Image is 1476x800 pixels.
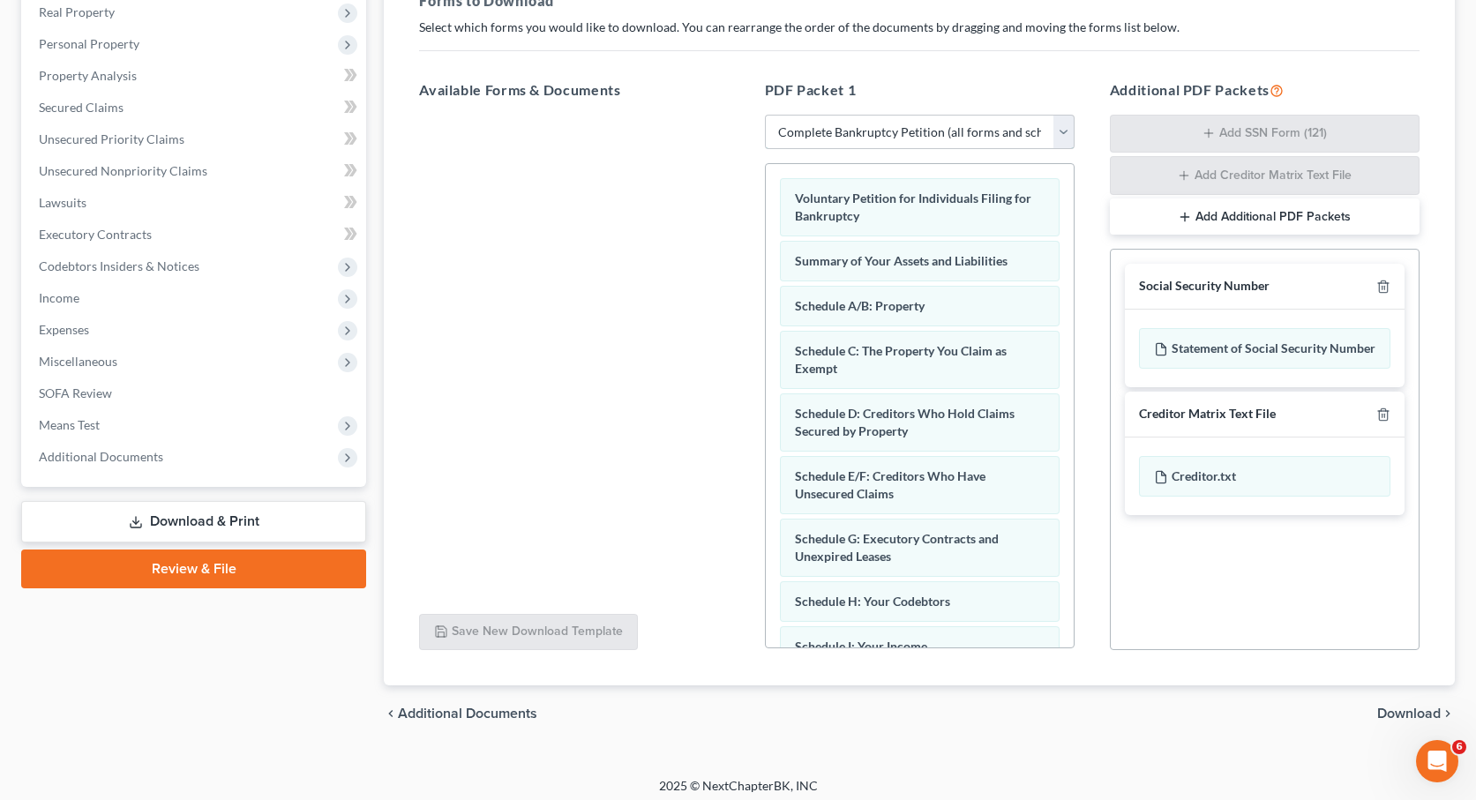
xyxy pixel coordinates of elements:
button: Add Creditor Matrix Text File [1110,156,1420,195]
h5: PDF Packet 1 [765,79,1075,101]
a: SOFA Review [25,378,366,409]
a: Unsecured Priority Claims [25,123,366,155]
span: Schedule G: Executory Contracts and Unexpired Leases [795,531,999,564]
span: Summary of Your Assets and Liabilities [795,253,1008,268]
span: Real Property [39,4,115,19]
span: Income [39,290,79,305]
h5: Additional PDF Packets [1110,79,1420,101]
a: Lawsuits [25,187,366,219]
button: Save New Download Template [419,614,638,651]
a: chevron_left Additional Documents [384,707,537,721]
span: Schedule A/B: Property [795,298,925,313]
span: Additional Documents [398,707,537,721]
span: SOFA Review [39,385,112,400]
a: Unsecured Nonpriority Claims [25,155,366,187]
button: Download chevron_right [1377,707,1455,721]
span: Property Analysis [39,68,137,83]
h5: Available Forms & Documents [419,79,729,101]
span: 6 [1452,740,1466,754]
span: Expenses [39,322,89,337]
div: Creditor Matrix Text File [1139,406,1276,422]
p: Select which forms you would like to download. You can rearrange the order of the documents by dr... [419,19,1420,36]
a: Review & File [21,550,366,588]
a: Executory Contracts [25,219,366,250]
span: Means Test [39,417,100,432]
div: Creditor.txt [1139,456,1390,497]
span: Schedule E/F: Creditors Who Have Unsecured Claims [795,468,985,501]
span: Schedule I: Your Income [795,639,927,654]
span: Additional Documents [39,449,163,464]
i: chevron_left [384,707,398,721]
span: Secured Claims [39,100,124,115]
a: Download & Print [21,501,366,542]
a: Secured Claims [25,92,366,123]
span: Schedule D: Creditors Who Hold Claims Secured by Property [795,406,1015,438]
span: Unsecured Priority Claims [39,131,184,146]
i: chevron_right [1441,707,1455,721]
span: Schedule C: The Property You Claim as Exempt [795,343,1007,376]
span: Voluntary Petition for Individuals Filing for Bankruptcy [795,191,1031,223]
span: Miscellaneous [39,354,117,369]
span: Lawsuits [39,195,86,210]
span: Codebtors Insiders & Notices [39,258,199,273]
button: Add SSN Form (121) [1110,115,1420,153]
span: Unsecured Nonpriority Claims [39,163,207,178]
div: Statement of Social Security Number [1139,328,1390,369]
iframe: Intercom live chat [1416,740,1458,782]
span: Schedule H: Your Codebtors [795,594,950,609]
a: Property Analysis [25,60,366,92]
span: Executory Contracts [39,227,152,242]
span: Personal Property [39,36,139,51]
div: Social Security Number [1139,278,1270,295]
span: Download [1377,707,1441,721]
button: Add Additional PDF Packets [1110,198,1420,236]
